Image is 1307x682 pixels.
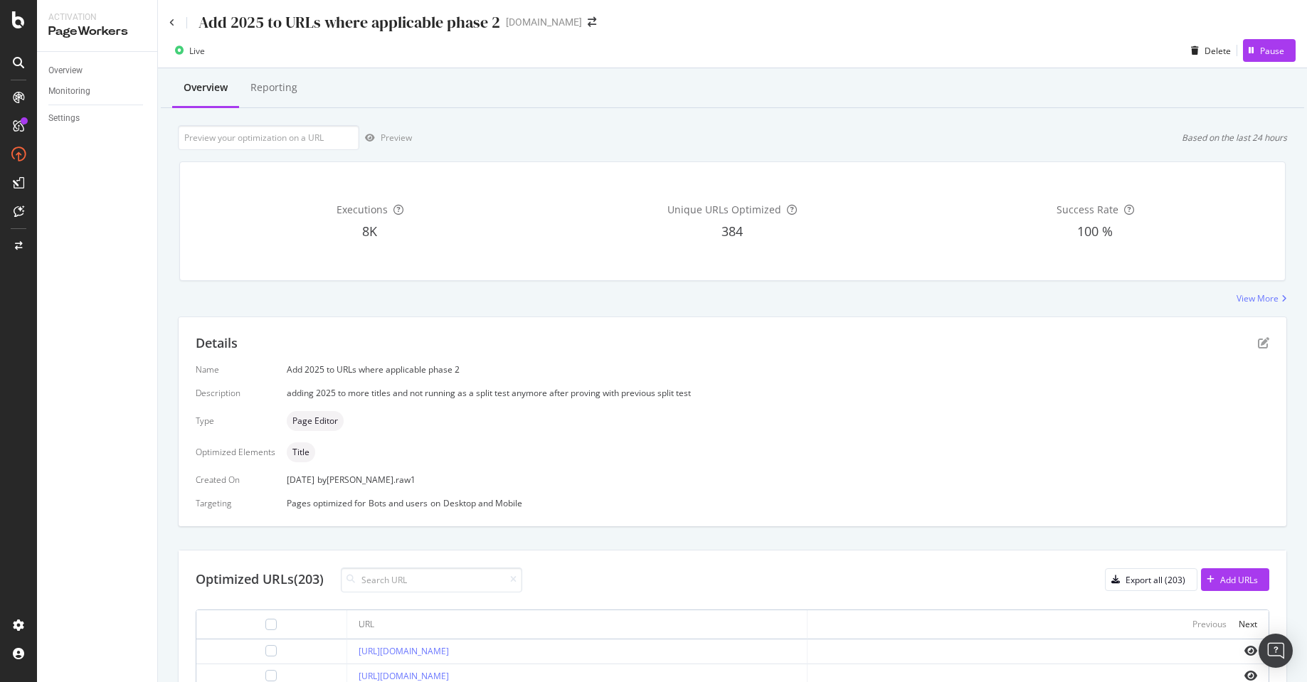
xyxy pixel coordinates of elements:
div: neutral label [287,442,315,462]
div: Next [1239,618,1257,630]
div: Export all (203) [1126,574,1185,586]
div: Type [196,415,275,427]
div: Live [189,45,205,57]
button: Next [1239,616,1257,633]
a: [URL][DOMAIN_NAME] [359,645,449,657]
div: Overview [184,80,228,95]
div: Previous [1192,618,1227,630]
div: [DATE] [287,474,1269,486]
div: by [PERSON_NAME].raw1 [317,474,416,486]
div: Add URLs [1220,574,1258,586]
a: Overview [48,63,147,78]
div: Settings [48,111,80,126]
button: Previous [1192,616,1227,633]
button: Delete [1185,39,1231,62]
i: eye [1244,645,1257,656]
input: Search URL [341,568,522,592]
a: View More [1237,292,1287,304]
div: Desktop and Mobile [443,497,522,509]
button: Preview [359,127,412,149]
div: URL [359,618,374,631]
button: Export all (203) [1105,568,1197,591]
div: Description [196,387,275,399]
div: Based on the last 24 hours [1182,132,1287,144]
a: [URL][DOMAIN_NAME] [359,670,449,682]
span: Executions [337,203,388,216]
div: Preview [381,132,412,144]
div: adding 2025 to more titles and not running as a split test anymore after proving with previous sp... [287,387,1269,399]
div: View More [1237,292,1279,304]
input: Preview your optimization on a URL [178,125,359,150]
span: Unique URLs Optimized [667,203,781,216]
div: Bots and users [369,497,428,509]
div: Reporting [250,80,297,95]
div: Details [196,334,238,353]
div: Overview [48,63,83,78]
div: [DOMAIN_NAME] [506,15,582,29]
span: 8K [362,223,377,240]
div: Optimized Elements [196,446,275,458]
span: Success Rate [1057,203,1118,216]
div: Activation [48,11,146,23]
a: Settings [48,111,147,126]
div: Pause [1260,45,1284,57]
div: neutral label [287,411,344,431]
span: 384 [721,223,743,240]
button: Add URLs [1201,568,1269,591]
div: PageWorkers [48,23,146,40]
span: Page Editor [292,417,338,425]
i: eye [1244,670,1257,681]
button: Pause [1243,39,1296,62]
a: Monitoring [48,84,147,99]
div: Add 2025 to URLs where applicable phase 2 [199,11,500,33]
div: Delete [1205,45,1231,57]
span: 100 % [1077,223,1113,240]
div: Add 2025 to URLs where applicable phase 2 [287,363,1269,375]
div: Open Intercom Messenger [1259,634,1293,668]
div: Pages optimized for on [287,497,1269,509]
div: pen-to-square [1258,337,1269,348]
div: Name [196,363,275,375]
div: Optimized URLs (203) [196,570,324,589]
div: Created On [196,474,275,486]
a: Click to go back [169,18,175,27]
div: arrow-right-arrow-left [588,17,596,27]
div: Targeting [196,497,275,509]
span: Title [292,448,309,457]
div: Monitoring [48,84,90,99]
